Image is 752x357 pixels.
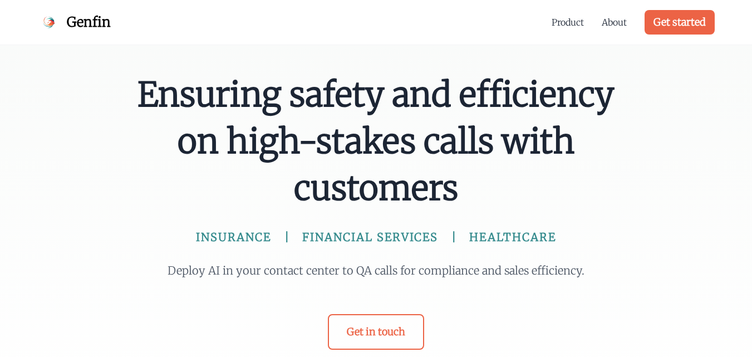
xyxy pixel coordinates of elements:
[451,229,456,245] span: |
[302,229,438,245] span: FINANCIAL SERVICES
[284,229,289,245] span: |
[196,229,271,245] span: INSURANCE
[552,16,584,29] a: Product
[38,11,111,33] a: Genfin
[163,263,590,278] p: Deploy AI in your contact center to QA calls for compliance and sales efficiency.
[67,13,111,31] span: Genfin
[645,10,715,35] a: Get started
[38,11,60,33] img: Genfin Logo
[469,229,556,245] span: HEALTHCARE
[136,71,617,212] span: Ensuring safety and efficiency on high-stakes calls with customers
[328,314,424,350] a: Get in touch
[602,16,627,29] a: About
